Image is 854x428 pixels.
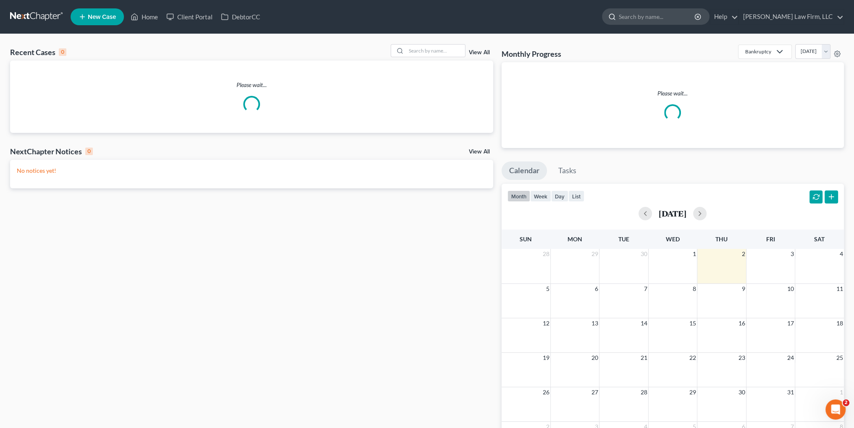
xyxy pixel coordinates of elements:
[406,45,465,57] input: Search by name...
[542,318,550,328] span: 12
[542,353,550,363] span: 19
[594,284,599,294] span: 6
[738,318,746,328] span: 16
[618,235,629,243] span: Tue
[741,249,746,259] span: 2
[738,353,746,363] span: 23
[786,387,795,397] span: 31
[825,399,846,420] iframe: Intercom live chat
[843,399,849,406] span: 2
[643,284,648,294] span: 7
[545,284,550,294] span: 5
[568,190,584,202] button: list
[688,387,697,397] span: 29
[162,9,217,24] a: Client Portal
[508,89,837,98] p: Please wait...
[836,318,844,328] span: 18
[640,249,648,259] span: 30
[591,318,599,328] span: 13
[710,9,738,24] a: Help
[715,235,728,243] span: Thu
[10,146,93,156] div: NextChapter Notices
[551,190,568,202] button: day
[542,387,550,397] span: 26
[520,235,532,243] span: Sun
[85,148,93,155] div: 0
[836,353,844,363] span: 25
[17,166,486,175] p: No notices yet!
[766,235,775,243] span: Fri
[530,190,551,202] button: week
[640,318,648,328] span: 14
[568,235,582,243] span: Mon
[786,353,795,363] span: 24
[469,149,490,155] a: View All
[836,284,844,294] span: 11
[739,9,843,24] a: [PERSON_NAME] Law Firm, LLC
[619,9,696,24] input: Search by name...
[666,235,680,243] span: Wed
[542,249,550,259] span: 28
[502,49,561,59] h3: Monthly Progress
[88,14,116,20] span: New Case
[59,48,66,56] div: 0
[786,284,795,294] span: 10
[692,249,697,259] span: 1
[738,387,746,397] span: 30
[591,387,599,397] span: 27
[786,318,795,328] span: 17
[502,161,547,180] a: Calendar
[745,48,771,55] div: Bankruptcy
[790,249,795,259] span: 3
[591,249,599,259] span: 29
[640,387,648,397] span: 28
[640,353,648,363] span: 21
[659,209,686,218] h2: [DATE]
[10,81,493,89] p: Please wait...
[126,9,162,24] a: Home
[839,387,844,397] span: 1
[10,47,66,57] div: Recent Cases
[217,9,264,24] a: DebtorCC
[551,161,584,180] a: Tasks
[507,190,530,202] button: month
[591,353,599,363] span: 20
[814,235,825,243] span: Sat
[692,284,697,294] span: 8
[741,284,746,294] span: 9
[688,318,697,328] span: 15
[688,353,697,363] span: 22
[469,50,490,55] a: View All
[839,249,844,259] span: 4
